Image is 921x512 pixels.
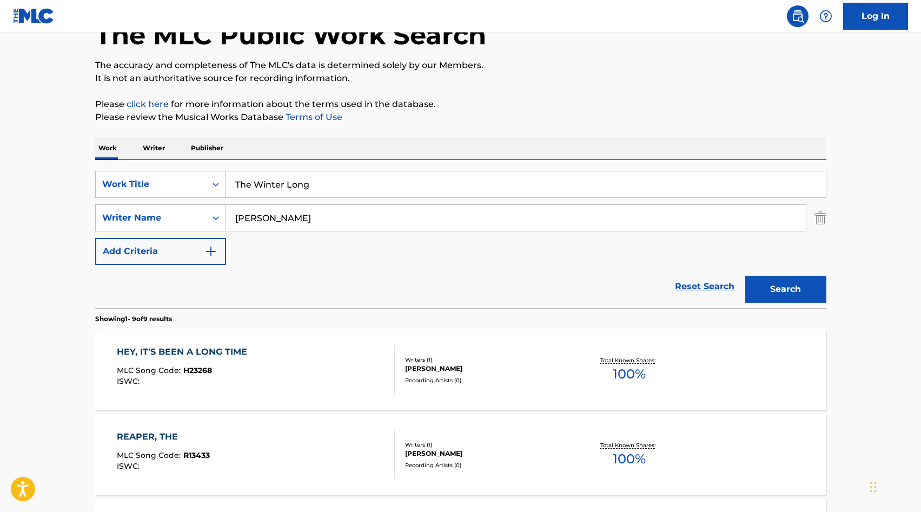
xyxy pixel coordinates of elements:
[745,276,826,303] button: Search
[95,111,826,124] p: Please review the Musical Works Database
[791,10,804,23] img: search
[405,376,568,384] div: Recording Artists ( 0 )
[600,441,658,449] p: Total Known Shares:
[102,211,200,224] div: Writer Name
[819,10,832,23] img: help
[117,461,142,471] span: ISWC :
[127,99,169,109] a: click here
[117,430,210,443] div: REAPER, THE
[95,98,826,111] p: Please for more information about the terms used in the database.
[204,245,217,258] img: 9d2ae6d4665cec9f34b9.svg
[95,137,120,159] p: Work
[117,345,253,358] div: HEY, IT'S BEEN A LONG TIME
[870,471,877,503] div: Drag
[815,5,837,27] div: Help
[183,365,212,375] span: H23268
[95,329,826,410] a: HEY, IT'S BEEN A LONG TIMEMLC Song Code:H23268ISWC:Writers (1)[PERSON_NAME]Recording Artists (0)T...
[600,356,658,364] p: Total Known Shares:
[613,449,646,469] span: 100 %
[843,3,908,30] a: Log In
[95,72,826,85] p: It is not an authoritative source for recording information.
[867,460,921,512] iframe: Chat Widget
[95,19,486,51] h1: The MLC Public Work Search
[183,450,210,460] span: R13433
[13,8,55,24] img: MLC Logo
[188,137,227,159] p: Publisher
[670,275,740,298] a: Reset Search
[613,364,646,384] span: 100 %
[405,356,568,364] div: Writers ( 1 )
[95,238,226,265] button: Add Criteria
[102,178,200,191] div: Work Title
[95,59,826,72] p: The accuracy and completeness of The MLC's data is determined solely by our Members.
[787,5,809,27] a: Public Search
[814,204,826,231] img: Delete Criterion
[405,461,568,469] div: Recording Artists ( 0 )
[95,414,826,495] a: REAPER, THEMLC Song Code:R13433ISWC:Writers (1)[PERSON_NAME]Recording Artists (0)Total Known Shar...
[117,450,183,460] span: MLC Song Code :
[117,376,142,386] span: ISWC :
[405,364,568,374] div: [PERSON_NAME]
[140,137,168,159] p: Writer
[95,314,172,324] p: Showing 1 - 9 of 9 results
[283,112,342,122] a: Terms of Use
[405,449,568,458] div: [PERSON_NAME]
[117,365,183,375] span: MLC Song Code :
[95,171,826,308] form: Search Form
[405,441,568,449] div: Writers ( 1 )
